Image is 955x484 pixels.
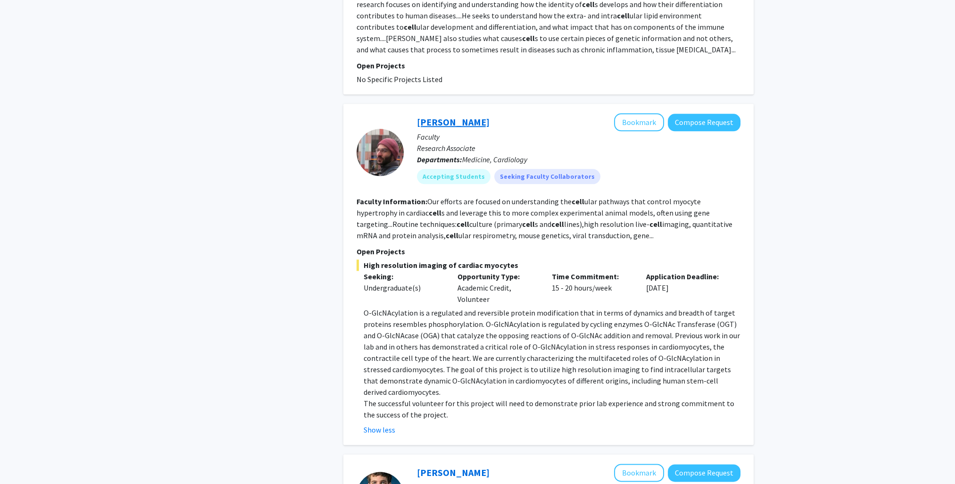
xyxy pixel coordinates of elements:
[668,464,740,482] button: Compose Request to Eric Christenson
[357,75,442,84] span: No Specific Projects Listed
[572,197,584,206] b: cell
[552,271,632,282] p: Time Commitment:
[639,271,733,305] div: [DATE]
[668,114,740,131] button: Compose Request to Kyriakos Papanicolaou
[545,271,639,305] div: 15 - 20 hours/week
[429,208,441,217] b: cell
[417,155,462,164] b: Departments:
[450,271,545,305] div: Academic Credit, Volunteer
[417,467,490,478] a: [PERSON_NAME]
[494,169,600,184] mat-chip: Seeking Faculty Collaborators
[522,219,535,229] b: cell
[364,271,444,282] p: Seeking:
[364,398,740,420] p: The successful volunteer for this project will need to demonstrate prior lab experience and stron...
[649,219,662,229] b: cell
[357,246,740,257] p: Open Projects
[357,60,740,71] p: Open Projects
[357,259,740,271] span: High resolution imaging of cardiac myocytes
[446,231,458,240] b: cell
[551,219,564,229] b: cell
[646,271,726,282] p: Application Deadline:
[614,113,664,131] button: Add Kyriakos Papanicolaou to Bookmarks
[522,33,535,43] b: cell
[462,155,527,164] span: Medicine, Cardiology
[364,307,740,398] p: O-GlcNAcylation is a regulated and reversible protein modification that in terms of dynamics and ...
[357,197,427,206] b: Faculty Information:
[614,464,664,482] button: Add Eric Christenson to Bookmarks
[364,282,444,293] div: Undergraduate(s)
[417,116,490,128] a: [PERSON_NAME]
[417,169,490,184] mat-chip: Accepting Students
[404,22,416,32] b: cell
[457,271,538,282] p: Opportunity Type:
[617,11,630,20] b: cell
[357,197,732,240] fg-read-more: Our efforts are focused on understanding the ular pathways that control myocyte hypertrophy in ca...
[457,219,469,229] b: cell
[7,442,40,477] iframe: Chat
[364,424,395,435] button: Show less
[417,131,740,142] p: Faculty
[417,142,740,154] p: Research Associate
